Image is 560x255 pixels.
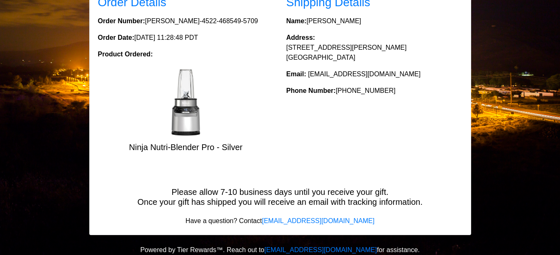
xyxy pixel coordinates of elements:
[90,197,471,207] h5: Once your gift has shipped you will receive an email with tracking information.
[286,69,462,79] p: [EMAIL_ADDRESS][DOMAIN_NAME]
[98,16,274,26] p: [PERSON_NAME]-4522-468549-5709
[90,217,471,225] h6: Have a question? Contact
[286,34,315,41] strong: Address:
[98,142,274,152] h5: Ninja Nutri-Blender Pro - Silver
[153,69,219,136] img: Ninja Nutri-Blender Pro - Silver
[264,246,377,253] a: [EMAIL_ADDRESS][DOMAIN_NAME]
[98,34,134,41] strong: Order Date:
[286,87,336,94] strong: Phone Number:
[98,51,153,58] strong: Product Ordered:
[262,217,374,224] a: [EMAIL_ADDRESS][DOMAIN_NAME]
[90,187,471,197] h5: Please allow 7-10 business days until you receive your gift.
[140,246,420,253] span: Powered by Tier Rewards™. Reach out to for assistance.
[286,16,462,26] p: [PERSON_NAME]
[286,70,306,78] strong: Email:
[286,86,462,96] p: [PHONE_NUMBER]
[98,17,145,24] strong: Order Number:
[286,17,307,24] strong: Name:
[98,33,274,43] p: [DATE] 11:28:48 PDT
[286,33,462,63] p: [STREET_ADDRESS][PERSON_NAME] [GEOGRAPHIC_DATA]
